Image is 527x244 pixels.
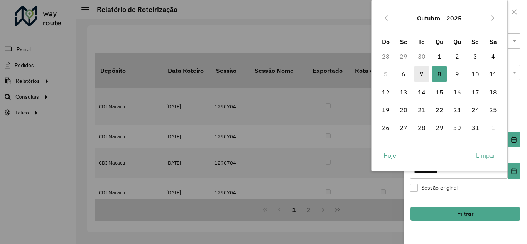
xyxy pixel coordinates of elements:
span: Se [471,38,479,45]
button: Limpar [470,148,502,163]
span: Hoje [383,151,396,160]
td: 9 [448,65,466,83]
span: 2 [449,49,465,64]
span: 3 [468,49,483,64]
td: 8 [431,65,448,83]
td: 28 [412,119,430,136]
label: Sessão original [410,184,458,192]
span: 4 [485,49,501,64]
td: 23 [448,101,466,119]
td: 3 [466,47,484,65]
td: 16 [448,83,466,101]
td: 31 [466,119,484,136]
span: 21 [414,102,429,118]
td: 30 [412,47,430,65]
span: Limpar [476,151,495,160]
span: 15 [432,84,447,100]
td: 20 [395,101,412,119]
span: 11 [485,66,501,82]
span: Qu [436,38,443,45]
span: Sa [490,38,497,45]
td: 18 [484,83,502,101]
td: 29 [395,47,412,65]
button: Choose Date [508,132,520,147]
button: Next Month [486,12,499,24]
span: 29 [432,120,447,135]
td: 12 [377,83,395,101]
span: 28 [414,120,429,135]
td: 11 [484,65,502,83]
span: Qu [453,38,461,45]
td: 29 [431,119,448,136]
td: 27 [395,119,412,136]
td: 2 [448,47,466,65]
td: 7 [412,65,430,83]
span: 6 [396,66,411,82]
span: 25 [485,102,501,118]
span: 18 [485,84,501,100]
button: Previous Month [380,12,392,24]
span: 8 [432,66,447,82]
td: 15 [431,83,448,101]
span: Te [418,38,425,45]
span: Se [400,38,407,45]
td: 28 [377,47,395,65]
td: 5 [377,65,395,83]
td: 25 [484,101,502,119]
button: Choose Month [414,9,443,27]
span: 12 [378,84,394,100]
td: 14 [412,83,430,101]
span: 30 [449,120,465,135]
td: 21 [412,101,430,119]
td: 6 [395,65,412,83]
td: 13 [395,83,412,101]
td: 24 [466,101,484,119]
span: 10 [468,66,483,82]
span: 9 [449,66,465,82]
td: 10 [466,65,484,83]
button: Hoje [377,148,403,163]
span: 22 [432,102,447,118]
span: 5 [378,66,394,82]
button: Choose Year [443,9,465,27]
button: Choose Date [508,163,520,179]
span: 31 [468,120,483,135]
span: 14 [414,84,429,100]
span: 19 [378,102,394,118]
span: 17 [468,84,483,100]
span: 26 [378,120,394,135]
button: Filtrar [410,207,520,221]
span: 7 [414,66,429,82]
span: 27 [396,120,411,135]
span: 13 [396,84,411,100]
span: 16 [449,84,465,100]
td: 26 [377,119,395,136]
td: 1 [484,119,502,136]
td: 4 [484,47,502,65]
td: 19 [377,101,395,119]
td: 17 [466,83,484,101]
td: 22 [431,101,448,119]
span: 1 [432,49,447,64]
td: 1 [431,47,448,65]
span: 20 [396,102,411,118]
span: 24 [468,102,483,118]
span: 23 [449,102,465,118]
td: 30 [448,119,466,136]
span: Do [382,38,390,45]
